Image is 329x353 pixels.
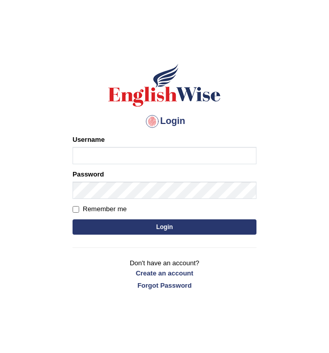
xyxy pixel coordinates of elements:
label: Username [73,135,105,144]
input: Remember me [73,206,79,213]
h4: Login [73,113,256,130]
button: Login [73,219,256,235]
a: Create an account [73,268,256,278]
a: Forgot Password [73,281,256,290]
img: Logo of English Wise sign in for intelligent practice with AI [106,62,223,108]
p: Don't have an account? [73,258,256,290]
label: Password [73,169,104,179]
label: Remember me [73,204,127,214]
